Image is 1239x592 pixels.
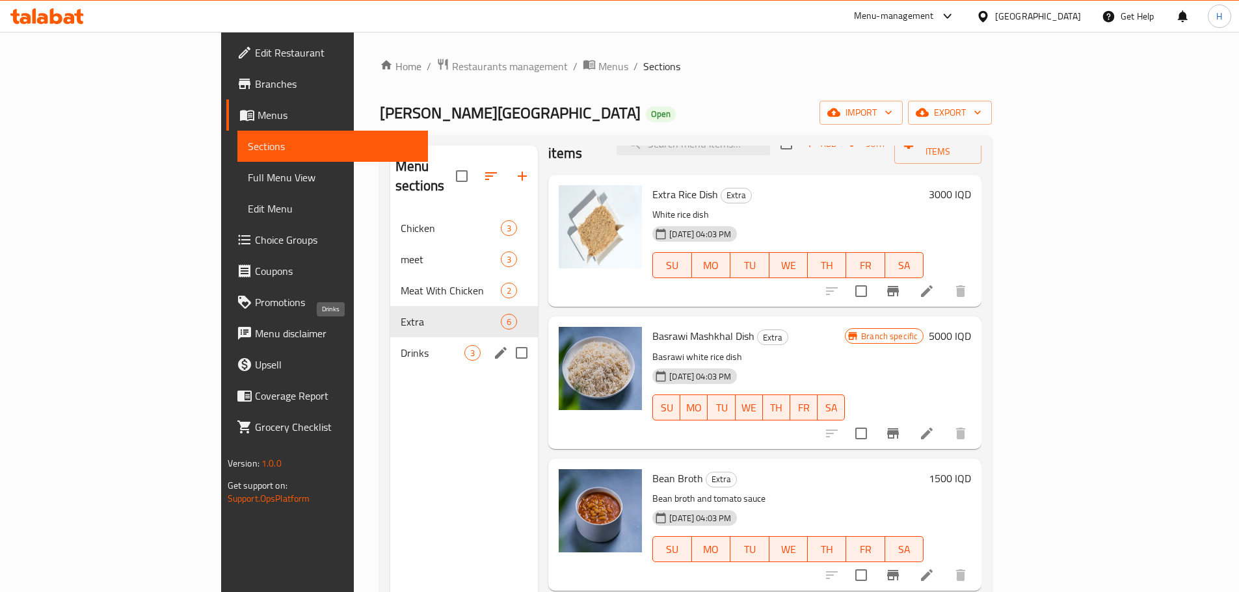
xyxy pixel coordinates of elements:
span: TU [736,256,764,275]
span: import [830,105,892,121]
span: [DATE] 04:03 PM [664,228,736,240]
span: TU [736,540,764,559]
span: Grocery Checklist [255,419,418,435]
span: FR [795,398,812,417]
a: Edit menu item [919,567,935,583]
button: FR [846,536,885,562]
a: Edit menu item [919,426,935,441]
span: WE [741,398,758,417]
span: SA [890,256,918,275]
a: Upsell [226,349,428,380]
li: / [427,58,431,74]
div: Meat With Chicken2 [390,275,538,306]
span: Menu disclaimer [255,326,418,341]
a: Coupons [226,255,428,287]
span: Menus [258,107,418,123]
button: MO [680,394,708,420]
span: Meat With Chicken [401,283,501,298]
button: SA [885,536,924,562]
span: Coverage Report [255,388,418,404]
button: TU [730,252,769,278]
button: WE [769,536,808,562]
span: Menus [598,58,628,74]
span: Upsell [255,357,418,372]
nav: breadcrumb [380,58,992,75]
p: Bean broth and tomato sauce [652,491,924,507]
span: Bean Broth [652,469,703,488]
span: SU [658,398,675,417]
span: SA [823,398,840,417]
a: Grocery Checklist [226,411,428,443]
nav: Menu sections [390,207,538,374]
span: Edit Restaurant [255,45,418,60]
span: Branches [255,76,418,92]
span: Extra [721,188,751,203]
img: Bean Broth [559,469,642,552]
a: Menus [226,99,428,131]
span: Restaurants management [452,58,568,74]
span: Full Menu View [248,170,418,185]
span: SA [890,540,918,559]
button: Branch-specific-item [877,418,909,449]
span: WE [775,256,803,275]
span: Extra [401,314,501,329]
span: Version: [228,455,260,472]
button: FR [790,394,818,420]
span: 6 [501,316,516,328]
span: Extra [706,472,736,487]
span: TU [713,398,730,417]
li: / [573,58,578,74]
div: Extra [721,188,752,203]
button: SU [652,252,691,278]
button: MO [692,536,730,562]
span: Select to update [847,420,875,447]
a: Menus [583,58,628,75]
span: Chicken [401,220,501,236]
span: meet [401,251,501,267]
a: Branches [226,68,428,99]
img: Basrawi Mashkhal Dish [559,327,642,410]
a: Menu disclaimer [226,318,428,349]
div: Extra [757,329,788,345]
span: Get support on: [228,477,287,494]
button: SA [885,252,924,278]
button: Branch-specific-item [877,276,909,307]
span: TH [768,398,785,417]
span: Basrawi Mashkhal Dish [652,326,754,346]
span: Sort sections [475,161,507,192]
a: Promotions [226,287,428,318]
a: Choice Groups [226,224,428,255]
button: MO [692,252,730,278]
button: import [819,101,903,125]
button: FR [846,252,885,278]
h6: 1500 IQD [929,469,971,487]
button: delete [945,276,976,307]
span: FR [851,256,879,275]
span: SU [658,256,686,275]
span: Sections [248,138,418,154]
span: TH [813,256,841,275]
div: Extra6 [390,306,538,337]
span: Promotions [255,294,418,310]
span: 1.0.0 [261,455,282,472]
button: export [908,101,992,125]
button: WE [769,252,808,278]
a: Support.OpsPlatform [228,490,310,507]
a: Edit Restaurant [226,37,428,68]
span: [PERSON_NAME][GEOGRAPHIC_DATA] [380,98,641,127]
button: TH [763,394,790,420]
span: [DATE] 04:03 PM [664,512,736,524]
a: Edit menu item [919,283,935,299]
button: TU [708,394,735,420]
span: Edit Menu [248,201,418,216]
span: Drinks [401,345,464,361]
a: Coverage Report [226,380,428,411]
div: Chicken3 [390,212,538,244]
span: WE [775,540,803,559]
h6: 5000 IQD [929,327,971,345]
span: MO [697,256,725,275]
div: items [501,314,517,329]
div: items [501,251,517,267]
